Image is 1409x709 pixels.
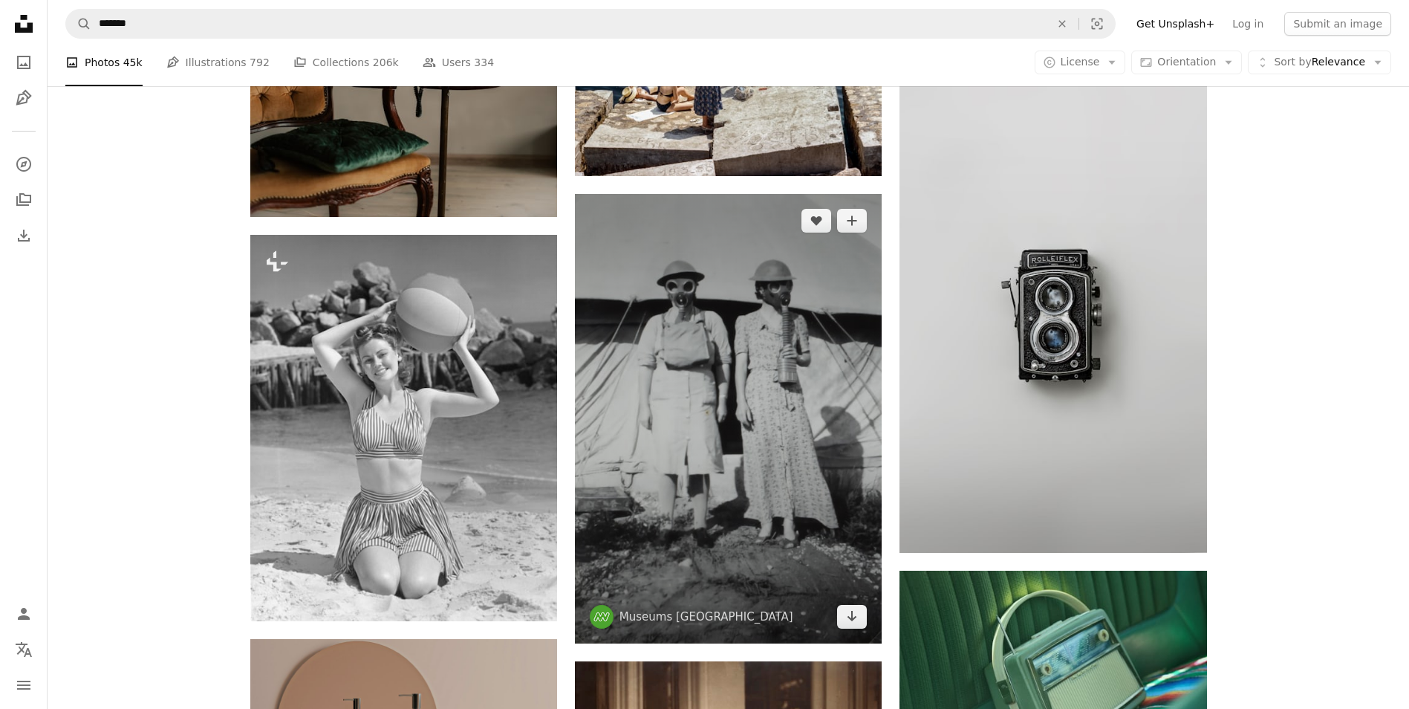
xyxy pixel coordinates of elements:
a: Collections 206k [293,39,399,86]
button: Orientation [1131,51,1242,74]
span: Relevance [1274,55,1365,70]
a: Log in / Sign up [9,599,39,629]
span: License [1061,56,1100,68]
a: Photos [9,48,39,77]
span: 206k [373,54,399,71]
a: Collections [9,185,39,215]
a: Download [837,605,867,629]
button: Language [9,635,39,664]
a: Users 334 [423,39,494,86]
button: License [1035,51,1126,74]
span: Sort by [1274,56,1311,68]
img: Go to Museums Victoria's profile [590,605,614,629]
a: Home — Unsplash [9,9,39,42]
img: UNITED STATES - CIRCA 1950s: Woman on beach holding beach ball. [250,235,557,621]
button: Clear [1046,10,1078,38]
a: gray cassette radio [899,667,1206,680]
button: Like [801,209,831,233]
button: Submit an image [1284,12,1391,36]
a: two women wearing gas mask standing beside tent [575,412,882,425]
button: Menu [9,670,39,700]
button: Add to Collection [837,209,867,233]
img: black and silver vintage camera [899,85,1206,554]
span: 792 [250,54,270,71]
a: Get Unsplash+ [1127,12,1223,36]
span: Orientation [1157,56,1216,68]
a: UNITED STATES - CIRCA 1950s: Woman on beach holding beach ball. [250,421,557,434]
a: Log in [1223,12,1272,36]
button: Visual search [1079,10,1115,38]
img: two women wearing gas mask standing beside tent [575,194,882,644]
button: Sort byRelevance [1248,51,1391,74]
a: Download History [9,221,39,250]
a: black and silver vintage camera [899,312,1206,326]
a: Museums [GEOGRAPHIC_DATA] [619,609,793,624]
a: Explore [9,149,39,179]
span: 334 [474,54,494,71]
form: Find visuals sitewide [65,9,1116,39]
a: Illustrations [9,83,39,113]
a: Illustrations 792 [166,39,270,86]
button: Search Unsplash [66,10,91,38]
